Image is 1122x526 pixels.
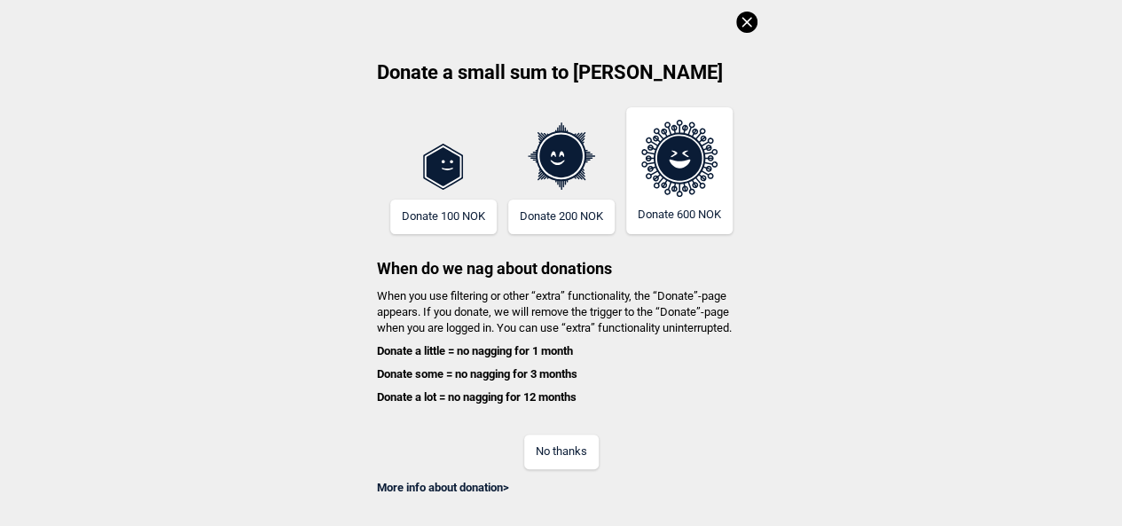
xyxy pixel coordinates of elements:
[365,288,757,406] h4: When you use filtering or other “extra” functionality, the “Donate”-page appears. If you donate, ...
[524,435,599,469] button: No thanks
[626,107,733,234] button: Donate 600 NOK
[390,200,497,234] button: Donate 100 NOK
[365,234,757,279] h3: When do we nag about donations
[377,344,573,357] b: Donate a little = no nagging for 1 month
[377,481,509,494] a: More info about donation>
[377,390,577,404] b: Donate a lot = no nagging for 12 months
[508,200,615,234] button: Donate 200 NOK
[377,367,577,381] b: Donate some = no nagging for 3 months
[365,59,757,98] h2: Donate a small sum to [PERSON_NAME]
